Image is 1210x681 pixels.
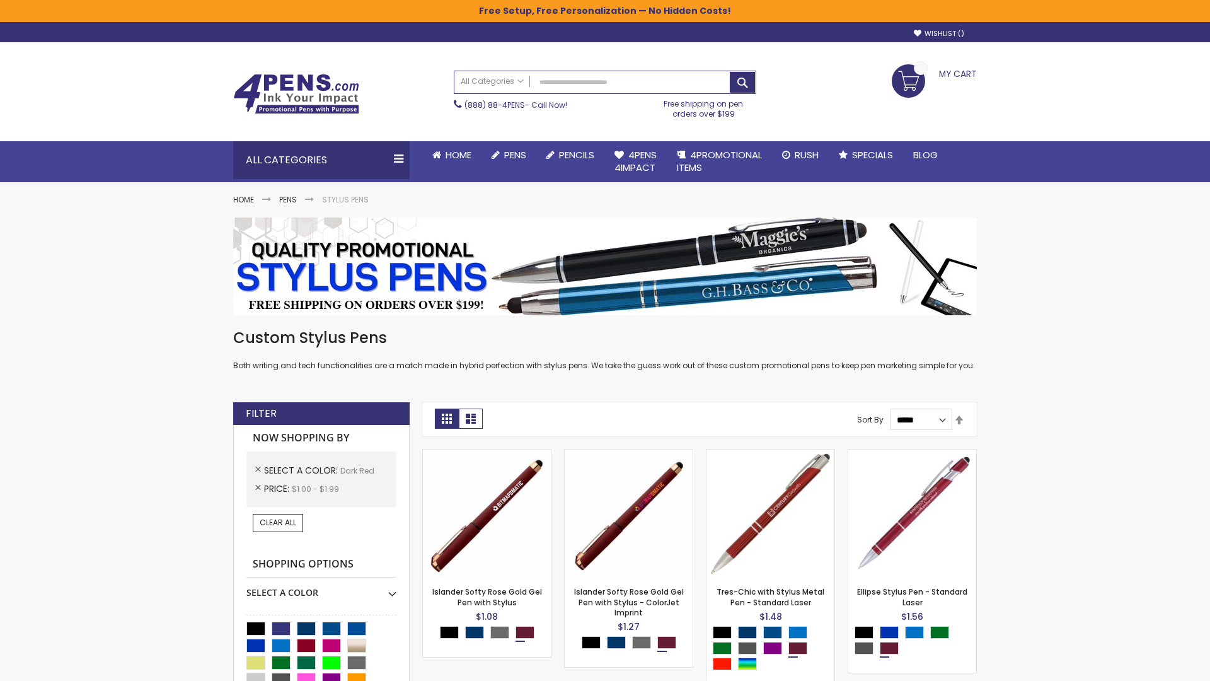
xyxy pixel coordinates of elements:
div: Black [582,636,601,649]
span: $1.27 [618,620,640,633]
span: Price [264,482,292,495]
span: All Categories [461,76,524,86]
div: Bright Red [713,658,732,670]
a: Wishlist [914,29,964,38]
strong: Filter [246,407,277,421]
a: Rush [772,141,829,169]
span: $1.08 [476,610,498,623]
div: Blue Light [788,626,807,639]
span: Specials [852,148,893,161]
strong: Shopping Options [246,551,396,578]
img: Stylus Pens [233,218,977,315]
a: Home [233,194,254,205]
span: Dark Red [340,465,374,476]
a: Islander Softy Rose Gold Gel Pen with Stylus - ColorJet Imprint-Dark Red [565,449,693,460]
span: Select A Color [264,464,340,477]
div: Select A Color [713,626,834,673]
div: Dark Red [788,642,807,655]
a: Islander Softy Rose Gold Gel Pen with Stylus-Dark Red [423,449,551,460]
div: Grey [632,636,651,649]
strong: Grid [435,409,459,429]
div: Black [855,626,873,639]
a: Ellipse Stylus Pen - Standard Laser [857,586,967,607]
span: Pencils [559,148,594,161]
span: $1.56 [901,610,923,623]
div: Gunmetal [855,642,873,655]
a: Islander Softy Rose Gold Gel Pen with Stylus - ColorJet Imprint [574,586,684,617]
strong: Now Shopping by [246,425,396,451]
a: Pens [481,141,536,169]
span: $1.00 - $1.99 [292,484,339,494]
span: Rush [795,148,819,161]
a: Clear All [253,514,303,532]
div: Grey [490,626,509,639]
div: Dark Red [516,626,534,639]
div: Black [440,626,459,639]
a: Ellipse Stylus Pen - Standard Laser-Dark Red [848,449,976,460]
a: Tres-Chic with Stylus Metal Pen - Standard Laser-Dark Red [706,449,834,460]
div: Green [713,642,732,655]
div: Select A Color [440,626,541,642]
label: Sort By [857,414,884,425]
div: Blue Light [905,626,924,639]
a: 4Pens4impact [604,141,667,182]
a: Specials [829,141,903,169]
a: Pencils [536,141,604,169]
span: - Call Now! [464,100,567,110]
span: 4Pens 4impact [614,148,657,174]
div: Navy Blue [607,636,626,649]
div: Green [930,626,949,639]
div: Dark Red [880,642,899,655]
a: Pens [279,194,297,205]
img: 4Pens Custom Pens and Promotional Products [233,74,359,114]
div: All Categories [233,141,410,179]
img: Ellipse Stylus Pen - Standard Laser-Dark Red [848,450,976,578]
div: Free shipping on pen orders over $199 [651,94,757,119]
div: Both writing and tech functionalities are a match made in hybrid perfection with stylus pens. We ... [233,328,977,371]
span: Home [446,148,471,161]
a: All Categories [454,71,530,92]
div: Ocean Blue [763,626,782,639]
a: Tres-Chic with Stylus Metal Pen - Standard Laser [717,586,824,607]
strong: Stylus Pens [322,194,369,205]
div: Navy Blue [465,626,484,639]
h1: Custom Stylus Pens [233,328,977,348]
img: Tres-Chic with Stylus Metal Pen - Standard Laser-Dark Red [706,450,834,578]
div: Blue [880,626,899,639]
a: Islander Softy Rose Gold Gel Pen with Stylus [432,586,542,607]
span: $1.48 [759,610,782,623]
div: Select A Color [246,578,396,599]
div: Black [713,626,732,639]
div: Purple [763,642,782,655]
img: Islander Softy Rose Gold Gel Pen with Stylus - ColorJet Imprint-Dark Red [565,450,693,578]
div: Dark Red [657,636,676,649]
a: Blog [903,141,948,169]
div: Assorted [738,658,757,670]
img: Islander Softy Rose Gold Gel Pen with Stylus-Dark Red [423,450,551,578]
div: Select A Color [855,626,976,658]
a: 4PROMOTIONALITEMS [667,141,772,182]
span: Clear All [260,517,296,528]
div: Navy Blue [738,626,757,639]
div: Gunmetal [738,642,757,655]
span: Blog [913,148,938,161]
span: Pens [504,148,526,161]
a: (888) 88-4PENS [464,100,525,110]
div: Select A Color [582,636,683,652]
span: 4PROMOTIONAL ITEMS [677,148,762,174]
a: Home [422,141,481,169]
